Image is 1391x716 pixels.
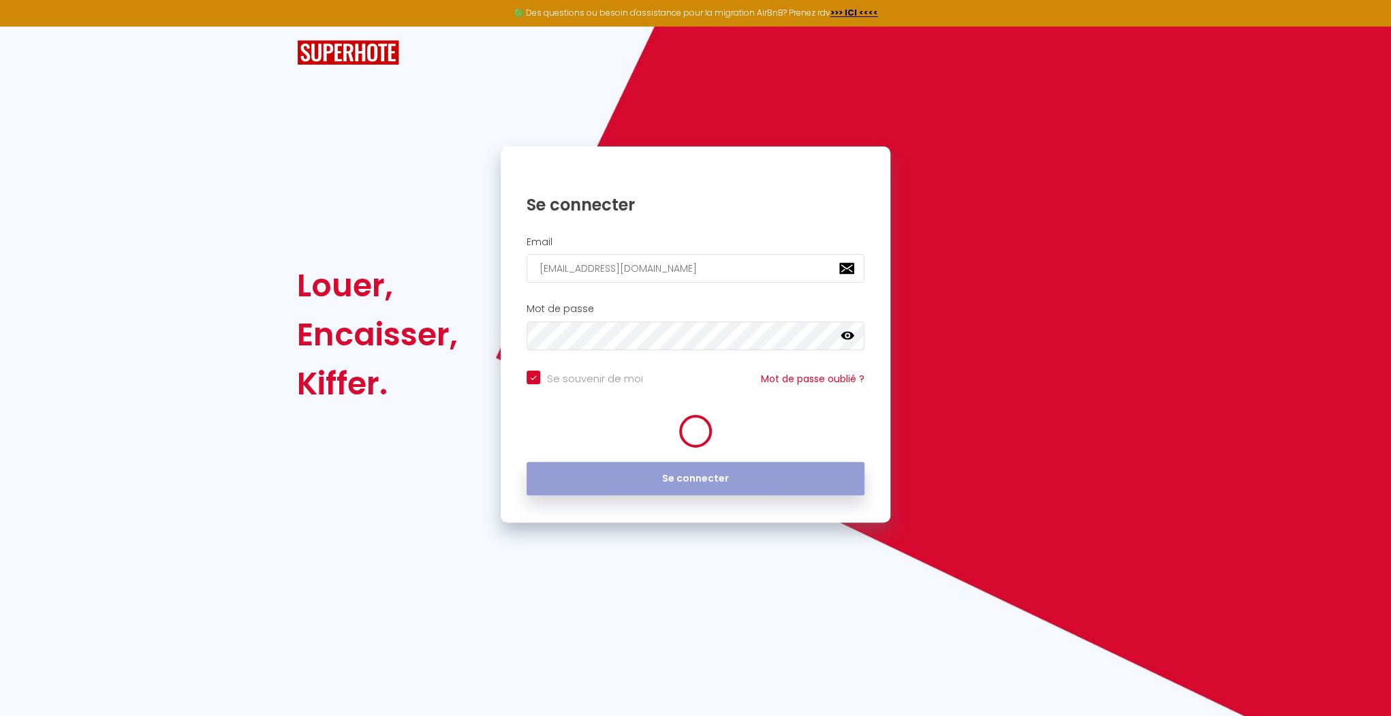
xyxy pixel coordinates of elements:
[297,40,399,65] img: SuperHote logo
[297,310,458,359] div: Encaisser,
[761,372,864,386] a: Mot de passe oublié ?
[527,194,864,215] h1: Se connecter
[527,254,864,283] input: Ton Email
[830,7,878,18] a: >>> ICI <<<<
[297,359,458,408] div: Kiffer.
[297,261,458,310] div: Louer,
[527,236,864,248] h2: Email
[527,303,864,315] h2: Mot de passe
[527,462,864,496] button: Se connecter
